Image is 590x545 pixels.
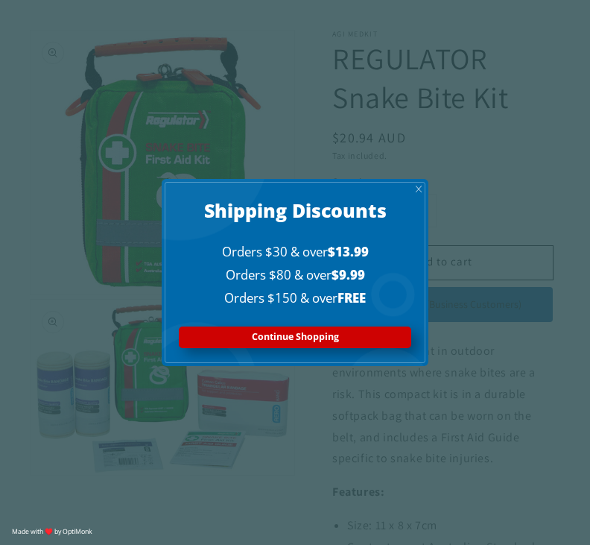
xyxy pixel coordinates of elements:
span: X [415,183,422,194]
span: Orders $80 & over [226,266,332,283]
span: $13.99 [328,243,369,260]
span: Orders $150 & over [224,289,337,306]
span: FREE [337,289,366,306]
a: Made with ♥️ by OptiMonk [12,527,92,536]
span: Orders $30 & over [222,243,328,260]
span: Continue Shopping [252,330,339,343]
span: Shipping Discounts [204,198,387,223]
span: $9.99 [332,266,365,283]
